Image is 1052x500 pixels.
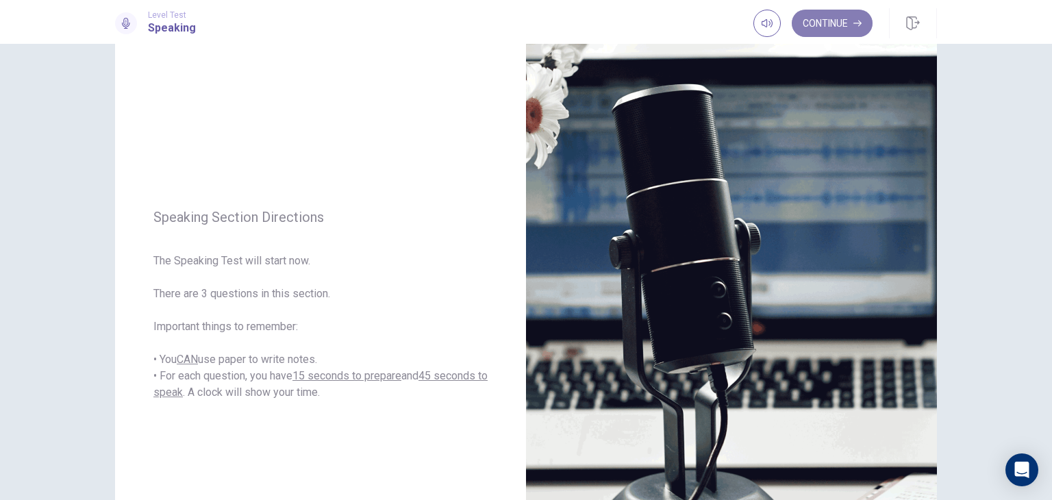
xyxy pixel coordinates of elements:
[153,209,488,225] span: Speaking Section Directions
[792,10,873,37] button: Continue
[148,10,196,20] span: Level Test
[148,20,196,36] h1: Speaking
[292,369,401,382] u: 15 seconds to prepare
[177,353,198,366] u: CAN
[1005,453,1038,486] div: Open Intercom Messenger
[153,253,488,401] span: The Speaking Test will start now. There are 3 questions in this section. Important things to reme...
